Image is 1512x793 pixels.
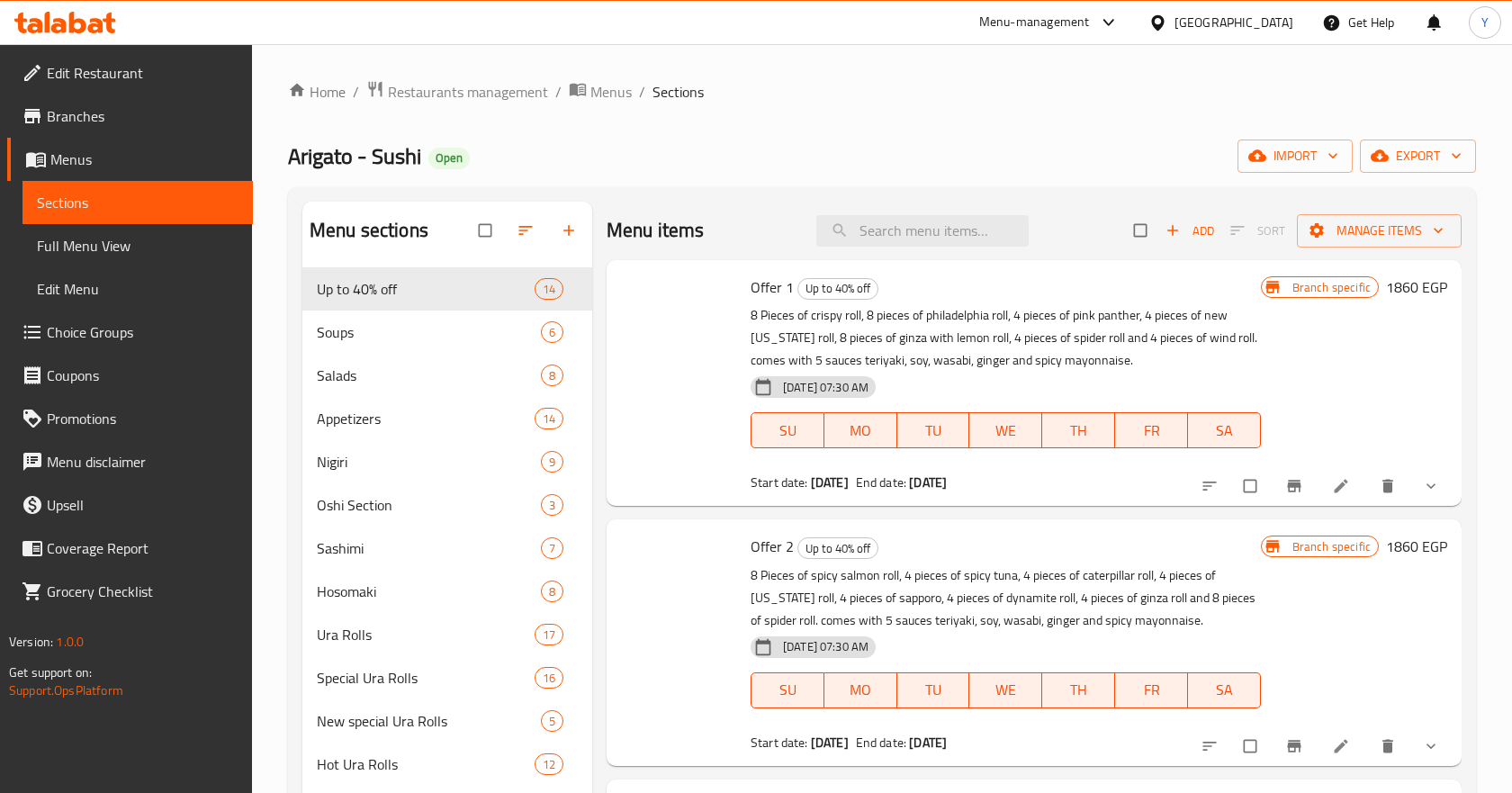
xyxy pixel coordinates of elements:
span: 16 [535,670,562,687]
li: / [639,81,645,103]
a: Branches [7,95,253,138]
div: items [535,667,563,689]
div: items [541,581,563,602]
span: 3 [542,497,562,514]
button: import [1237,140,1353,173]
a: Restaurants management [366,80,548,104]
span: Start date: [751,731,808,754]
button: TH [1042,672,1115,708]
button: TH [1042,412,1115,448]
span: Nigiri [317,451,541,473]
span: Sections [652,81,704,103]
div: Sashimi7 [302,527,592,570]
span: Choice Groups [47,321,238,343]
div: Hosomaki8 [302,570,592,613]
div: items [541,537,563,559]
span: TU [904,418,963,444]
button: Manage items [1297,214,1462,248]
div: items [541,321,563,343]
span: 5 [542,713,562,730]
a: Coupons [7,354,253,397]
a: Home [288,81,346,103]
span: Special Ura Rolls [317,667,535,689]
svg: Show Choices [1422,477,1440,495]
div: items [541,451,563,473]
b: [DATE] [811,471,849,494]
span: SU [759,677,817,703]
button: FR [1115,412,1188,448]
span: Menus [590,81,632,103]
a: Edit Restaurant [7,51,253,95]
h6: 1860 EGP [1386,275,1447,300]
button: WE [969,672,1042,708]
button: sort-choices [1190,726,1233,766]
span: Y [1481,13,1489,32]
span: End date: [856,731,906,754]
button: show more [1411,726,1454,766]
div: Soups6 [302,311,592,354]
button: Add [1161,217,1219,245]
span: Oshi Section [317,494,541,516]
span: 17 [535,626,562,644]
div: [GEOGRAPHIC_DATA] [1174,13,1293,32]
div: Nigiri9 [302,440,592,483]
div: New special Ura Rolls5 [302,699,592,743]
span: Sort sections [506,211,549,250]
span: Select section first [1219,217,1297,245]
a: Menus [7,138,253,181]
span: Branch specific [1285,279,1378,296]
button: FR [1115,672,1188,708]
svg: Show Choices [1422,737,1440,755]
span: Branches [47,105,238,127]
span: Edit Menu [37,278,238,300]
div: Up to 40% off [797,278,878,300]
div: Hot Ura Rolls [317,753,535,775]
h2: Menu items [607,217,705,244]
span: 12 [535,756,562,773]
div: Special Ura Rolls16 [302,656,592,699]
button: export [1360,140,1476,173]
div: Up to 40% off [797,537,878,559]
div: Menu-management [979,12,1090,33]
span: Version: [9,630,53,653]
a: Menus [569,80,632,104]
div: Salads8 [302,354,592,397]
span: 1.0.0 [56,630,84,653]
span: 9 [542,454,562,471]
span: End date: [856,471,906,494]
span: Salads [317,365,541,386]
button: SU [751,412,824,448]
span: SA [1195,418,1254,444]
p: 8 Pieces of spicy salmon roll, 4 pieces of spicy tuna, 4 pieces of caterpillar roll, 4 pieces of ... [751,564,1261,632]
span: 8 [542,367,562,384]
span: Restaurants management [388,81,548,103]
span: TH [1049,418,1108,444]
a: Coverage Report [7,527,253,570]
span: SU [759,418,817,444]
div: Soups [317,321,541,343]
span: WE [976,418,1035,444]
button: SA [1188,412,1261,448]
div: Open [428,148,470,169]
span: [DATE] 07:30 AM [776,638,876,655]
span: Sections [37,192,238,213]
div: Hosomaki [317,581,541,602]
span: import [1252,145,1338,167]
a: Choice Groups [7,311,253,354]
span: WE [976,677,1035,703]
button: SU [751,672,824,708]
button: MO [824,412,897,448]
span: Offer 2 [751,533,794,560]
a: Menu disclaimer [7,440,253,483]
span: Select to update [1233,469,1271,503]
b: [DATE] [811,731,849,754]
a: Full Menu View [22,224,253,267]
button: delete [1368,466,1411,506]
span: Coverage Report [47,537,238,559]
li: / [555,81,562,103]
a: Edit Menu [22,267,253,311]
div: items [541,494,563,516]
div: Ura Rolls17 [302,613,592,656]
